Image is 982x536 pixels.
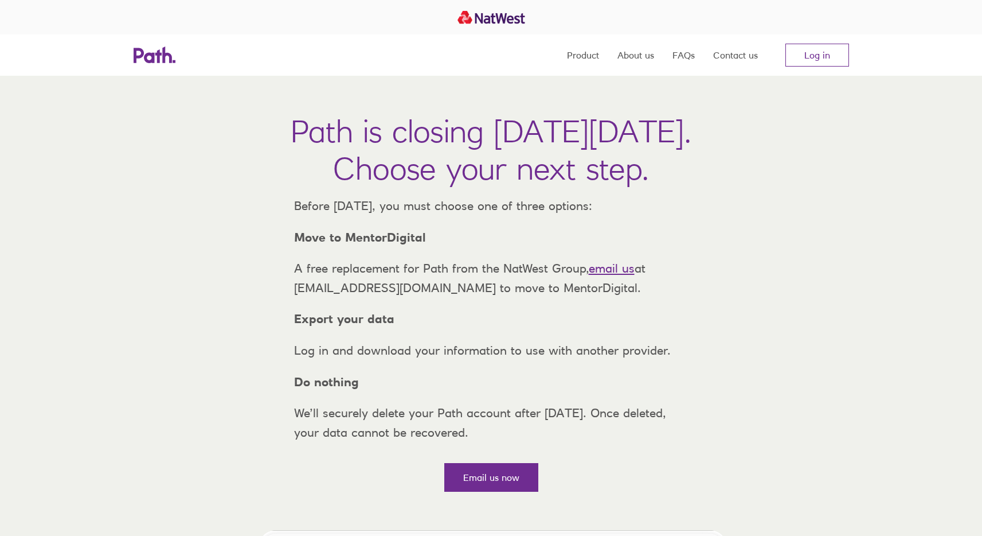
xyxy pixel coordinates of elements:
strong: Export your data [294,312,394,326]
strong: Do nothing [294,375,359,389]
a: email us [589,261,635,275]
a: Log in [785,44,849,67]
h1: Path is closing [DATE][DATE]. Choose your next step. [291,112,691,187]
a: About us [617,34,654,76]
p: We’ll securely delete your Path account after [DATE]. Once deleted, your data cannot be recovered. [285,403,698,442]
a: Product [567,34,599,76]
p: Before [DATE], you must choose one of three options: [285,196,698,216]
p: Log in and download your information to use with another provider. [285,341,698,360]
a: Email us now [444,463,538,492]
a: Contact us [713,34,758,76]
p: A free replacement for Path from the NatWest Group, at [EMAIL_ADDRESS][DOMAIN_NAME] to move to Me... [285,259,698,297]
a: FAQs [672,34,695,76]
strong: Move to MentorDigital [294,230,426,244]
